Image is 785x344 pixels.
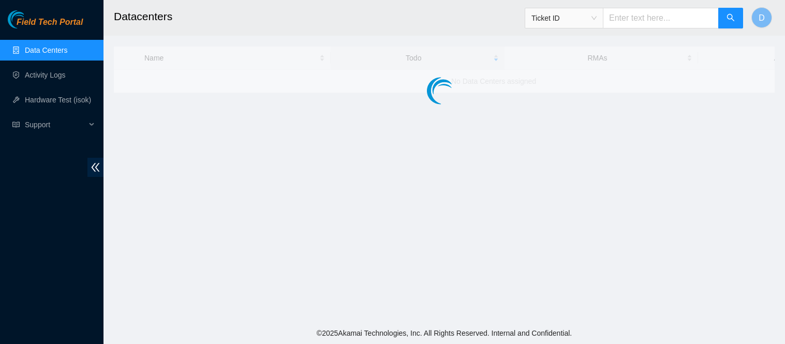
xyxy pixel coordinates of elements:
[17,18,83,27] span: Field Tech Portal
[25,71,66,79] a: Activity Logs
[603,8,719,28] input: Enter text here...
[12,121,20,128] span: read
[751,7,772,28] button: D
[8,10,52,28] img: Akamai Technologies
[8,19,83,32] a: Akamai TechnologiesField Tech Portal
[727,13,735,23] span: search
[103,322,785,344] footer: © 2025 Akamai Technologies, Inc. All Rights Reserved. Internal and Confidential.
[25,96,91,104] a: Hardware Test (isok)
[87,158,103,177] span: double-left
[718,8,743,28] button: search
[25,46,67,54] a: Data Centers
[25,114,86,135] span: Support
[759,11,765,24] span: D
[531,10,597,26] span: Ticket ID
